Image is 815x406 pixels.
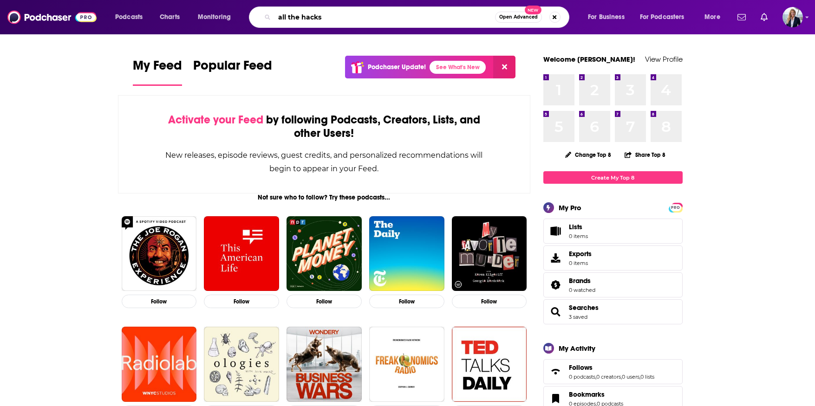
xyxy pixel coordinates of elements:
[258,6,578,28] div: Search podcasts, credits, & more...
[547,365,565,378] a: Follows
[543,272,683,297] span: Brands
[569,314,587,320] a: 3 saved
[624,146,666,164] button: Share Top 8
[569,287,595,293] a: 0 watched
[168,113,263,127] span: Activate your Feed
[569,390,605,399] span: Bookmarks
[193,58,272,79] span: Popular Feed
[704,11,720,24] span: More
[122,295,197,308] button: Follow
[734,9,750,25] a: Show notifications dropdown
[543,299,683,324] span: Searches
[782,7,803,27] span: Logged in as carolynchauncey
[569,250,592,258] span: Exports
[369,216,444,291] img: The Daily
[559,203,581,212] div: My Pro
[287,327,362,402] img: Business Wars
[495,12,542,23] button: Open AdvancedNew
[596,374,621,380] a: 0 creators
[274,10,495,25] input: Search podcasts, credits, & more...
[430,61,486,74] a: See What's New
[115,11,143,24] span: Podcasts
[191,10,243,25] button: open menu
[698,10,732,25] button: open menu
[547,305,565,318] a: Searches
[559,344,595,353] div: My Activity
[543,245,683,271] a: Exports
[569,363,593,372] span: Follows
[543,55,635,64] a: Welcome [PERSON_NAME]!
[569,303,599,312] a: Searches
[133,58,182,86] a: My Feed
[622,374,639,380] a: 0 users
[569,363,654,372] a: Follows
[369,327,444,402] img: Freakonomics Radio
[160,11,180,24] span: Charts
[588,11,625,24] span: For Business
[7,8,97,26] img: Podchaser - Follow, Share and Rate Podcasts
[547,278,565,291] a: Brands
[569,277,595,285] a: Brands
[122,327,197,402] img: Radiolab
[122,216,197,291] img: The Joe Rogan Experience
[369,295,444,308] button: Follow
[165,113,484,140] div: by following Podcasts, Creators, Lists, and other Users!
[543,359,683,384] span: Follows
[452,327,527,402] img: TED Talks Daily
[543,171,683,184] a: Create My Top 8
[133,58,182,79] span: My Feed
[368,63,426,71] p: Podchaser Update!
[452,216,527,291] img: My Favorite Murder with Karen Kilgariff and Georgia Hardstark
[645,55,683,64] a: View Profile
[452,295,527,308] button: Follow
[287,295,362,308] button: Follow
[782,7,803,27] button: Show profile menu
[109,10,155,25] button: open menu
[569,374,595,380] a: 0 podcasts
[154,10,185,25] a: Charts
[560,149,617,161] button: Change Top 8
[547,251,565,264] span: Exports
[569,223,582,231] span: Lists
[165,148,484,175] div: New releases, episode reviews, guest credits, and personalized recommendations will begin to appe...
[198,11,231,24] span: Monitoring
[547,392,565,405] a: Bookmarks
[670,204,681,211] a: PRO
[118,193,531,201] div: Not sure who to follow? Try these podcasts...
[204,295,279,308] button: Follow
[287,216,362,291] img: Planet Money
[193,58,272,86] a: Popular Feed
[499,15,538,19] span: Open Advanced
[547,225,565,238] span: Lists
[621,374,622,380] span: ,
[569,233,588,239] span: 0 items
[569,223,588,231] span: Lists
[757,9,771,25] a: Show notifications dropdown
[581,10,636,25] button: open menu
[569,277,591,285] span: Brands
[569,390,623,399] a: Bookmarks
[640,11,685,24] span: For Podcasters
[782,7,803,27] img: User Profile
[595,374,596,380] span: ,
[639,374,640,380] span: ,
[569,260,592,266] span: 0 items
[204,216,279,291] img: This American Life
[543,219,683,244] a: Lists
[204,327,279,402] img: Ologies with Alie Ward
[525,6,541,14] span: New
